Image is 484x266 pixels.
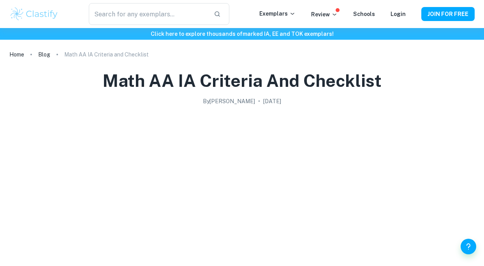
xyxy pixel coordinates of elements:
[353,11,375,17] a: Schools
[86,109,398,264] img: Math AA IA Criteria and Checklist cover image
[203,97,255,106] h2: By [PERSON_NAME]
[391,11,406,17] a: Login
[38,49,50,60] a: Blog
[421,7,475,21] button: JOIN FOR FREE
[9,49,24,60] a: Home
[311,10,338,19] p: Review
[9,6,59,22] img: Clastify logo
[259,9,296,18] p: Exemplars
[89,3,208,25] input: Search for any exemplars...
[461,239,476,254] button: Help and Feedback
[102,69,382,92] h1: Math AA IA Criteria and Checklist
[263,97,281,106] h2: [DATE]
[258,97,260,106] p: •
[2,30,482,38] h6: Click here to explore thousands of marked IA, EE and TOK exemplars !
[64,50,149,59] p: Math AA IA Criteria and Checklist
